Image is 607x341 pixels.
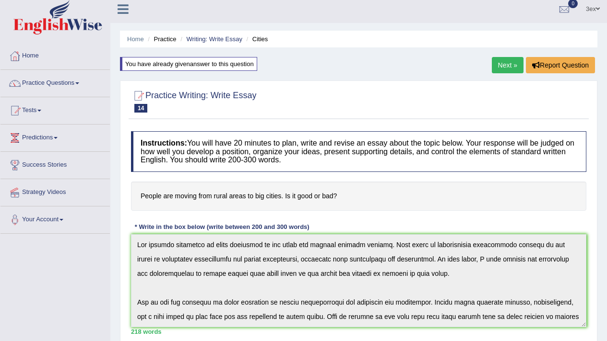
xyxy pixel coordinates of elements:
[526,57,595,73] button: Report Question
[145,34,176,44] li: Practice
[131,182,586,211] h4: People are moving from rural areas to big cities. Is it good or bad?
[141,139,187,147] b: Instructions:
[131,223,313,232] div: * Write in the box below (write between 200 and 300 words)
[0,97,110,121] a: Tests
[0,43,110,67] a: Home
[0,125,110,148] a: Predictions
[0,206,110,230] a: Your Account
[186,35,242,43] a: Writing: Write Essay
[0,179,110,203] a: Strategy Videos
[127,35,144,43] a: Home
[131,89,256,113] h2: Practice Writing: Write Essay
[0,70,110,94] a: Practice Questions
[131,327,586,336] div: 218 words
[131,131,586,172] h4: You will have 20 minutes to plan, write and revise an essay about the topic below. Your response ...
[0,152,110,176] a: Success Stories
[492,57,524,73] a: Next »
[244,34,268,44] li: Cities
[134,104,147,113] span: 14
[120,57,257,71] div: You have already given answer to this question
